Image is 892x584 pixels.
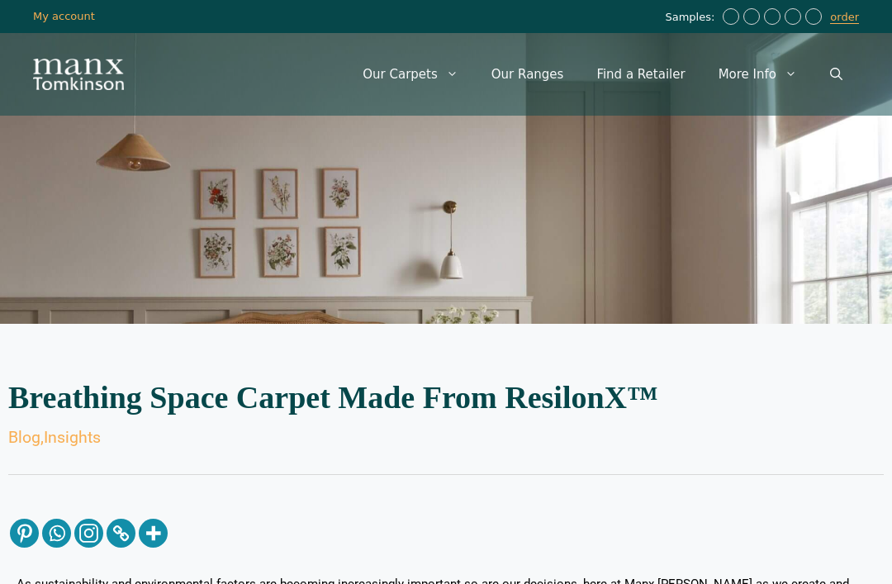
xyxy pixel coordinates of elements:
[665,11,719,25] span: Samples:
[346,50,475,99] a: Our Carpets
[346,50,859,99] nav: Primary
[475,50,581,99] a: Our Ranges
[44,428,101,447] a: Insights
[702,50,814,99] a: More Info
[33,10,95,22] a: My account
[8,430,884,446] div: ,
[107,519,135,548] a: Copy Link
[814,50,859,99] a: Open Search Bar
[830,11,859,24] a: order
[33,59,124,90] img: Manx Tomkinson
[580,50,701,99] a: Find a Retailer
[8,428,40,447] a: Blog
[42,519,71,548] a: Whatsapp
[8,382,884,413] h2: Breathing Space Carpet Made From ResilonX™
[10,519,39,548] a: Pinterest
[74,519,103,548] a: Instagram
[139,519,168,548] a: More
